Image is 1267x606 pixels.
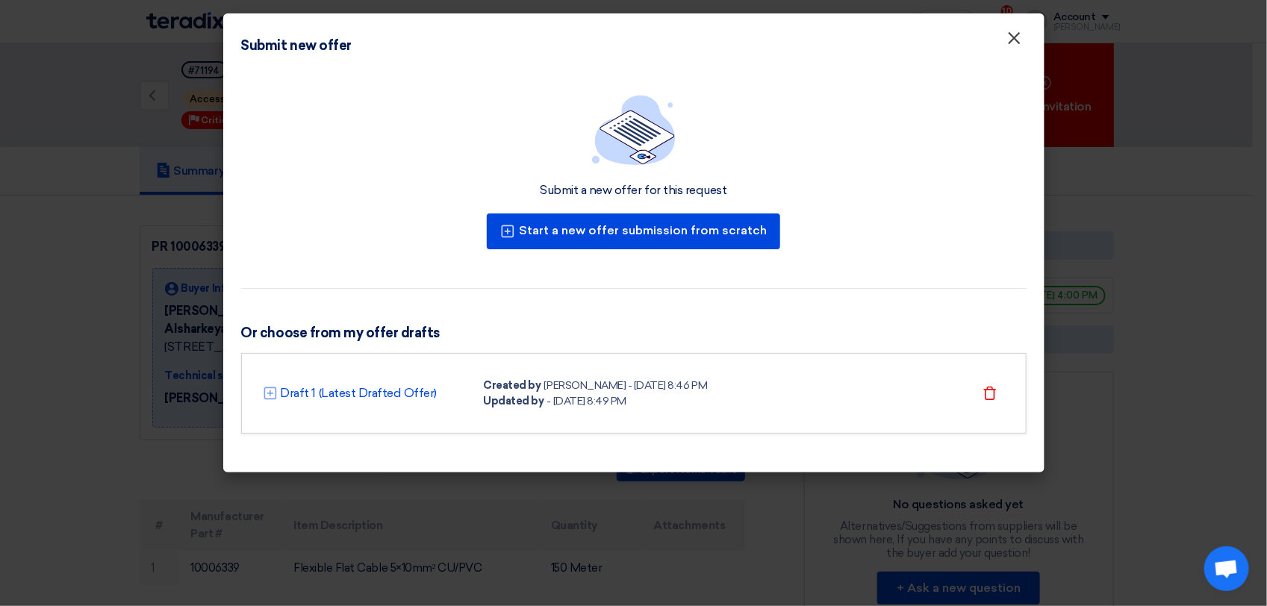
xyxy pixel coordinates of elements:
[544,378,708,393] div: [PERSON_NAME] - [DATE] 8:46 PM
[484,393,544,409] div: Updated by
[592,95,676,165] img: empty_state_list.svg
[995,24,1034,54] button: Close
[547,393,626,409] div: - [DATE] 8:49 PM
[484,378,541,393] div: Created by
[1007,27,1022,57] span: ×
[241,325,1027,341] h3: Or choose from my offer drafts
[487,213,780,249] button: Start a new offer submission from scratch
[1204,546,1249,591] div: Open chat
[540,183,726,199] div: Submit a new offer for this request
[241,36,352,56] div: Submit new offer
[281,384,438,402] a: Draft 1 (Latest Drafted Offer)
